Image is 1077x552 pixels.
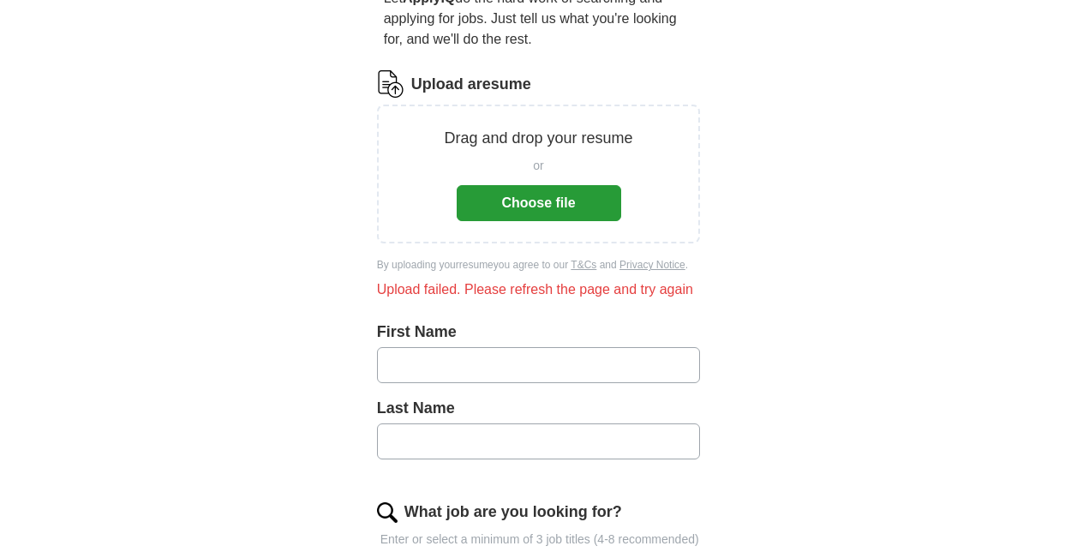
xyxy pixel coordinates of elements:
[404,501,622,524] label: What job are you looking for?
[377,531,701,549] p: Enter or select a minimum of 3 job titles (4-8 recommended)
[377,70,404,98] img: CV Icon
[571,259,596,271] a: T&Cs
[377,502,398,523] img: search.png
[444,127,632,150] p: Drag and drop your resume
[377,279,701,300] div: Upload failed. Please refresh the page and try again
[377,321,701,344] label: First Name
[411,73,531,96] label: Upload a resume
[533,157,543,175] span: or
[457,185,621,221] button: Choose file
[377,397,701,420] label: Last Name
[619,259,685,271] a: Privacy Notice
[377,257,701,273] div: By uploading your resume you agree to our and .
